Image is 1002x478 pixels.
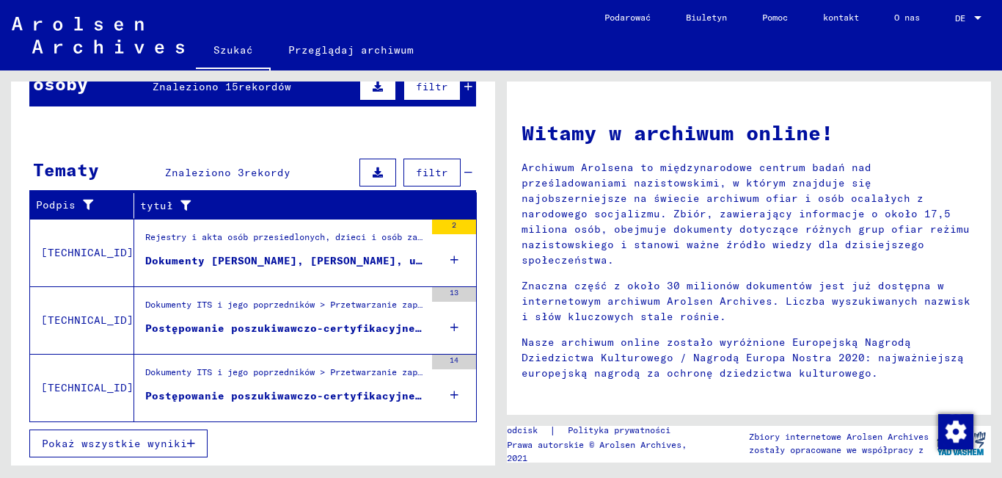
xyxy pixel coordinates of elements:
[33,73,88,95] font: osoby
[271,32,431,68] a: Przeglądaj archiwum
[153,80,238,93] font: Znaleziono 15
[955,12,965,23] font: DE
[416,80,448,93] font: filtr
[507,424,538,435] font: odcisk
[196,32,271,70] a: Szukać
[762,12,788,23] font: Pomoc
[41,381,134,394] font: [TECHNICAL_ID]
[749,431,929,442] font: Zbiory internetowe Arolsen Archives
[403,73,461,101] button: filtr
[12,17,184,54] img: Arolsen_neg.svg
[140,194,458,217] div: tytuł
[894,12,920,23] font: O nas
[604,12,651,23] font: Podarować
[938,414,973,449] img: Zmiana zgody
[522,336,964,380] font: Nasze archiwum online zostało wyróżnione Europejską Nagrodą Dziedzictwa Kulturowego / Nagrodą Eur...
[42,437,187,450] font: Pokaż wszystkie wyniki
[522,161,970,267] font: Archiwum Arolsena to międzynarodowe centrum badań nad prześladowaniami nazistowskimi, w którym zn...
[568,424,670,435] font: Polityka prywatności
[507,423,549,438] a: odcisk
[749,444,924,455] font: zostały opracowane we współpracy z
[507,439,687,463] font: Prawa autorskie © Arolsen Archives, 2021
[145,254,766,267] font: Dokumenty [PERSON_NAME], [PERSON_NAME], urodzonego [DATE] r. w [GEOGRAPHIC_DATA] i innych osób
[556,423,688,438] a: Polityka prywatności
[36,194,134,217] div: Podpis
[549,424,556,437] font: |
[937,413,973,449] div: Zmiana zgody
[522,120,833,145] font: Witamy w archiwum online!
[403,159,461,187] button: filtr
[686,12,727,23] font: Biuletyn
[288,43,414,57] font: Przeglądaj archiwum
[140,199,173,212] font: tytuł
[416,166,448,179] font: filtr
[36,198,76,211] font: Podpis
[145,322,791,335] font: Postępowanie poszukiwawczo-certyfikacyjne nr 1 282 281 dla ŚNIEGOWSKIEGO, [PERSON_NAME]. [DATE] r.
[29,430,208,457] button: Pokaż wszystkie wyniki
[823,12,859,23] font: kontakt
[238,80,291,93] font: rekordów
[213,43,253,57] font: Szukać
[934,425,989,462] img: yv_logo.png
[522,279,970,323] font: Znaczna część z około 30 milionów dokumentów jest już dostępna w internetowym archiwum Arolsen Ar...
[145,389,791,402] font: Postępowanie poszukiwawczo-certyfikacyjne nr 1 289 824 dla [PERSON_NAME], [PERSON_NAME]. [DATE] r.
